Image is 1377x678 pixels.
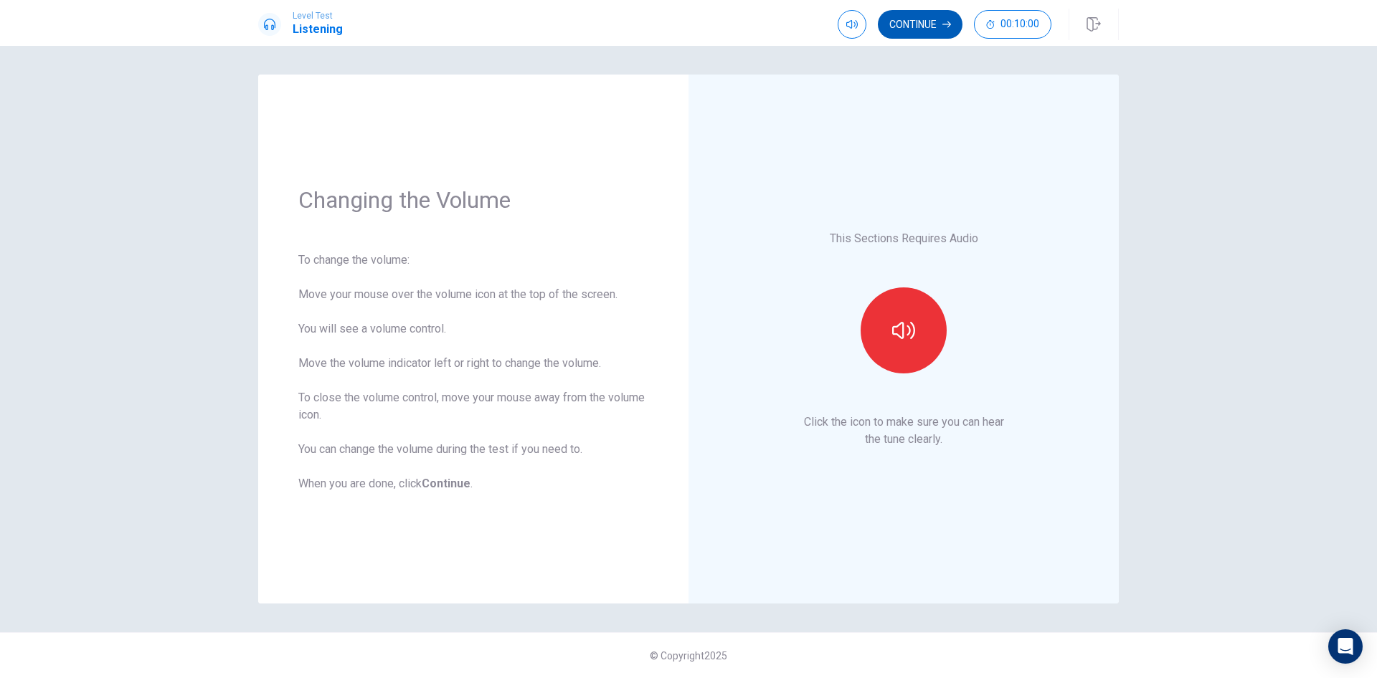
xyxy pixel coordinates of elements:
[1000,19,1039,30] span: 00:10:00
[293,11,343,21] span: Level Test
[298,186,648,214] h1: Changing the Volume
[650,650,727,662] span: © Copyright 2025
[1328,629,1363,664] div: Open Intercom Messenger
[422,477,470,490] b: Continue
[878,10,962,39] button: Continue
[293,21,343,38] h1: Listening
[804,414,1004,448] p: Click the icon to make sure you can hear the tune clearly.
[974,10,1051,39] button: 00:10:00
[830,230,978,247] p: This Sections Requires Audio
[298,252,648,492] div: To change the volume: Move your mouse over the volume icon at the top of the screen. You will see...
